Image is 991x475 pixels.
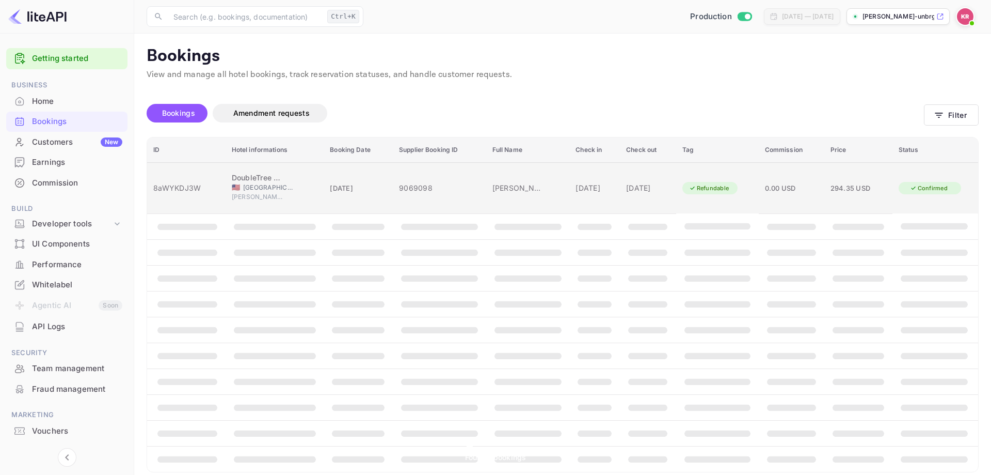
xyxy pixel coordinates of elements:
[6,173,127,192] a: Commission
[6,409,127,421] span: Marketing
[6,132,127,151] a: CustomersNew
[690,11,732,23] span: Production
[6,421,127,441] div: Vouchers
[32,96,122,108] div: Home
[226,137,324,163] th: Hotel informations
[903,182,954,195] div: Confirmed
[686,11,756,23] div: Switch to Sandbox mode
[232,172,283,183] div: DoubleTree by Hilton Hotel Billings
[32,279,122,291] div: Whitelabel
[6,317,127,336] a: API Logs
[6,203,127,214] span: Build
[620,137,676,163] th: Check out
[6,255,127,274] a: Performance
[830,184,871,192] span: 294.35 USD
[676,137,759,163] th: Tag
[6,379,127,400] div: Fraud management
[101,137,122,147] div: New
[32,363,122,375] div: Team management
[162,109,195,117] span: Bookings
[399,182,480,193] div: 9069098
[682,182,736,195] div: Refundable
[6,112,127,131] a: Bookings
[6,255,127,275] div: Performance
[924,104,979,126] button: Filter
[782,12,834,21] div: [DATE] — [DATE]
[243,183,295,192] span: [GEOGRAPHIC_DATA]
[6,152,127,173] div: Earnings
[957,8,973,25] img: Kobus Roux
[147,137,978,472] table: booking table
[626,182,669,193] div: [DATE]
[6,234,127,254] div: UI Components
[32,157,122,168] div: Earnings
[492,182,544,193] div: Kohlton Blasher
[6,317,127,337] div: API Logs
[6,215,127,233] div: Developer tools
[147,69,979,81] p: View and manage all hotel bookings, track reservation statuses, and handle customer requests.
[232,184,240,191] span: United States of America
[6,359,127,379] div: Team management
[6,91,127,112] div: Home
[32,53,122,65] a: Getting started
[576,182,614,193] div: [DATE]
[32,384,122,395] div: Fraud management
[32,218,112,230] div: Developer tools
[759,137,824,163] th: Commission
[327,10,359,23] div: Ctrl+K
[6,152,127,172] a: Earnings
[32,177,122,189] div: Commission
[6,112,127,132] div: Bookings
[6,48,127,69] div: Getting started
[6,275,127,294] a: Whitelabel
[324,137,393,163] th: Booking Date
[330,184,353,192] span: [DATE]
[569,137,620,163] th: Check in
[32,425,122,437] div: Vouchers
[32,238,122,250] div: UI Components
[32,259,122,271] div: Performance
[6,132,127,152] div: CustomersNew
[6,421,127,440] a: Vouchers
[486,137,570,163] th: Full Name
[892,137,978,163] th: Status
[32,116,122,128] div: Bookings
[6,379,127,399] a: Fraud management
[6,275,127,295] div: Whitelabel
[58,448,76,467] button: Collapse navigation
[393,137,486,163] th: Supplier Booking ID
[8,8,67,25] img: LiteAPI logo
[6,359,127,378] a: Team management
[862,12,934,21] p: [PERSON_NAME]-unbrg.[PERSON_NAME]...
[32,136,122,148] div: Customers
[6,347,127,359] span: Security
[147,46,979,67] p: Bookings
[153,182,219,193] div: 8aWYKDJ3W
[6,173,127,193] div: Commission
[6,91,127,111] a: Home
[232,192,283,202] span: [PERSON_NAME]
[824,137,892,163] th: Price
[6,80,127,91] span: Business
[167,6,323,27] input: Search (e.g. bookings, documentation)
[147,137,226,163] th: ID
[147,104,924,122] div: account-settings tabs
[6,234,127,253] a: UI Components
[32,321,122,333] div: API Logs
[765,184,796,192] span: 0.00 USD
[233,109,310,117] span: Amendment requests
